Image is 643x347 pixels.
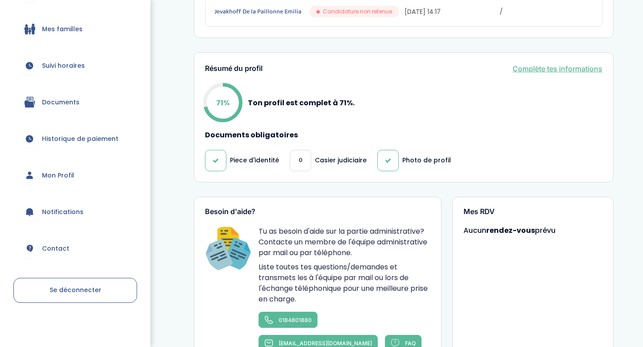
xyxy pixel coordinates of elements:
[405,7,498,17] span: [DATE] 14:17
[216,97,230,108] p: 71%
[513,63,602,74] a: Complète tes informations
[248,97,355,108] p: Ton profil est complet à 71%.
[259,262,430,305] p: Liste toutes tes questions/demandes et transmets les à l'équipe par mail ou lors de l'échange tél...
[205,226,251,273] img: Happiness Officer
[42,207,84,217] span: Notifications
[230,156,279,165] p: Piece d'identité
[279,317,312,323] span: 0184801880
[205,208,430,216] h3: Besoin d'aide?
[42,61,85,70] span: Suivi horaires
[463,208,603,216] h3: Mes RDV
[500,7,593,17] span: /
[13,13,137,45] a: Mes familles
[463,225,555,235] span: Aucun prévu
[299,156,302,165] span: 0
[42,244,69,253] span: Contact
[405,340,416,347] span: FAQ
[13,159,137,191] a: Mon Profil
[42,134,118,144] span: Historique de paiement
[402,156,451,165] p: Photo de profil
[50,285,101,294] span: Se déconnecter
[323,8,392,16] span: Candidature non retenue
[205,65,263,73] h3: Résumé du profil
[13,232,137,264] a: Contact
[13,50,137,82] a: Suivi horaires
[259,226,430,258] p: Tu as besoin d'aide sur la partie administrative? Contacte un membre de l'équipe administrative p...
[486,225,535,235] strong: rendez-vous
[42,25,83,34] span: Mes familles
[279,340,372,347] span: [EMAIL_ADDRESS][DOMAIN_NAME]
[13,123,137,155] a: Historique de paiement
[13,86,137,118] a: Documents
[259,312,317,328] a: 0184801880
[42,98,79,107] span: Documents
[214,7,308,17] a: Jevakhoff De la Paillonne Emilia
[13,278,137,303] a: Se déconnecter
[13,196,137,228] a: Notifications
[315,156,367,165] p: Casier judiciaire
[205,131,602,139] h4: Documents obligatoires
[42,171,74,180] span: Mon Profil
